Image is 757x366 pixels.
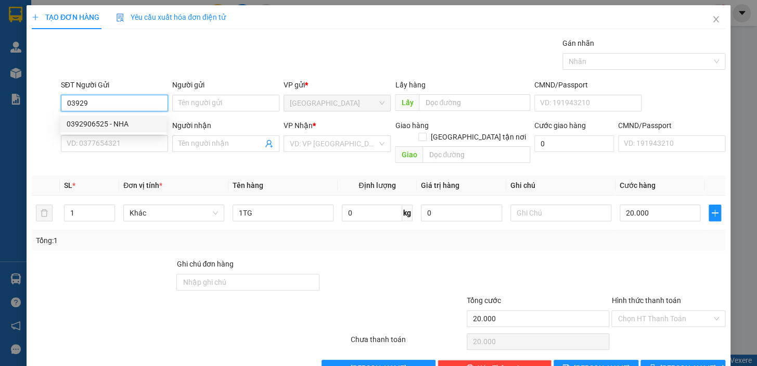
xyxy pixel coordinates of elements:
[712,15,720,23] span: close
[395,81,425,89] span: Lấy hàng
[176,260,234,268] label: Ghi chú đơn hàng
[13,67,57,134] b: Phương Nam Express
[395,146,422,163] span: Giao
[36,235,293,246] div: Tổng: 1
[284,79,391,91] div: VP gửi
[290,95,384,111] span: Ninh Hòa
[176,274,319,291] input: Ghi chú đơn hàng
[116,14,124,22] img: icon
[510,205,611,221] input: Ghi Chú
[233,181,263,190] span: Tên hàng
[422,146,530,163] input: Dọc đường
[61,79,168,91] div: SĐT Người Gửi
[427,131,530,143] span: [GEOGRAPHIC_DATA] tận nơi
[116,13,226,21] span: Yêu cầu xuất hóa đơn điện tử
[395,94,419,111] span: Lấy
[64,15,103,64] b: Gửi khách hàng
[506,175,615,196] th: Ghi chú
[265,140,273,148] span: user-add
[421,181,459,190] span: Giá trị hàng
[233,205,333,221] input: VD: Bàn, Ghế
[172,120,279,131] div: Người nhận
[618,120,725,131] div: CMND/Passport
[395,121,428,130] span: Giao hàng
[358,181,395,190] span: Định lượng
[32,14,39,21] span: plus
[123,181,162,190] span: Đơn vị tính
[87,40,143,48] b: [DOMAIN_NAME]
[284,121,313,130] span: VP Nhận
[350,334,466,352] div: Chưa thanh toán
[402,205,413,221] span: kg
[709,209,721,217] span: plus
[60,116,166,132] div: 0392906525 - NHA
[130,205,218,221] span: Khác
[534,121,586,130] label: Cước giao hàng
[467,296,501,305] span: Tổng cước
[534,79,641,91] div: CMND/Passport
[64,181,72,190] span: SL
[67,118,160,130] div: 0392906525 - NHA
[620,181,656,190] span: Cước hàng
[421,205,502,221] input: 0
[87,49,143,62] li: (c) 2017
[113,13,138,38] img: logo.jpg
[709,205,721,221] button: plus
[419,94,530,111] input: Dọc đường
[534,135,614,152] input: Cước giao hàng
[701,5,730,34] button: Close
[172,79,279,91] div: Người gửi
[611,296,681,305] label: Hình thức thanh toán
[32,13,99,21] span: TẠO ĐƠN HÀNG
[36,205,53,221] button: delete
[562,39,594,47] label: Gán nhãn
